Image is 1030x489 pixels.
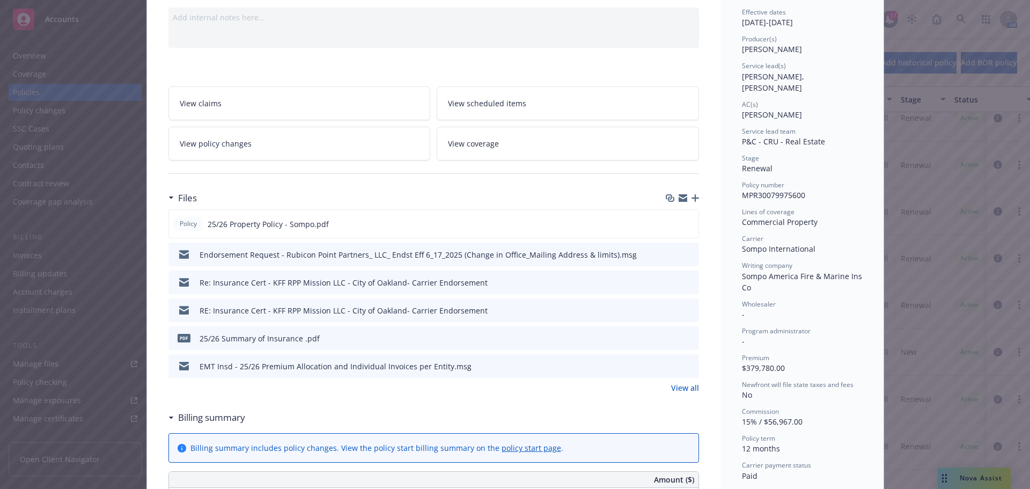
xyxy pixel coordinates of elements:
span: Amount ($) [654,474,694,485]
span: Policy number [742,180,784,189]
span: P&C - CRU - Real Estate [742,136,825,147]
div: Commercial Property [742,216,862,228]
div: EMT Insd - 25/26 Premium Allocation and Individual Invoices per Entity.msg [200,361,472,372]
span: 25/26 Property Policy - Sompo.pdf [208,218,329,230]
div: Billing summary includes policy changes. View the policy start billing summary on the . [190,442,563,454]
span: Newfront will file state taxes and fees [742,380,854,389]
button: preview file [685,361,695,372]
span: View coverage [448,138,499,149]
button: preview file [685,333,695,344]
span: Stage [742,154,759,163]
span: 12 months [742,443,780,454]
button: preview file [685,218,694,230]
div: Billing summary [168,411,245,425]
button: download file [668,305,676,316]
span: Producer(s) [742,34,777,43]
span: No [742,390,752,400]
span: Carrier [742,234,763,243]
button: download file [668,333,676,344]
button: download file [668,249,676,260]
div: Re: Insurance Cert - KFF RPP Mission LLC - City of Oakland- Carrier Endorsement [200,277,488,288]
span: Premium [742,353,769,362]
div: Endorsement Request - Rubicon Point Partners_ LLC_ Endst Eff 6_17_2025 (Change in Office_Mailing ... [200,249,637,260]
button: preview file [685,305,695,316]
div: Add internal notes here... [173,12,695,23]
span: Policy term [742,434,775,443]
span: Writing company [742,261,792,270]
span: AC(s) [742,100,758,109]
span: View claims [180,98,222,109]
div: 25/26 Summary of Insurance .pdf [200,333,320,344]
span: [PERSON_NAME] [742,44,802,54]
div: Files [168,191,197,205]
button: download file [667,218,676,230]
span: Effective dates [742,8,786,17]
span: Sompo America Fire & Marine Ins Co [742,271,864,293]
div: [DATE] - [DATE] [742,8,862,28]
h3: Billing summary [178,411,245,425]
button: download file [668,277,676,288]
span: 15% / $56,967.00 [742,417,803,427]
span: Commission [742,407,779,416]
span: View scheduled items [448,98,526,109]
span: MPR30079975600 [742,190,805,200]
a: policy start page [502,443,561,453]
button: preview file [685,249,695,260]
span: Wholesaler [742,300,776,309]
a: View policy changes [168,127,431,160]
span: $379,780.00 [742,363,785,373]
span: Paid [742,471,757,481]
span: pdf [178,334,190,342]
a: View coverage [437,127,699,160]
span: - [742,309,745,319]
span: Program administrator [742,326,811,335]
h3: Files [178,191,197,205]
span: Lines of coverage [742,207,794,216]
a: View all [671,382,699,393]
span: Service lead team [742,127,796,136]
span: Service lead(s) [742,61,786,70]
span: View policy changes [180,138,252,149]
span: Sompo International [742,244,815,254]
span: [PERSON_NAME] [742,110,802,120]
span: Policy [178,219,199,229]
button: download file [668,361,676,372]
span: [PERSON_NAME], [PERSON_NAME] [742,71,806,93]
span: Renewal [742,163,772,173]
div: RE: Insurance Cert - KFF RPP Mission LLC - City of Oakland- Carrier Endorsement [200,305,488,316]
a: View scheduled items [437,86,699,120]
button: preview file [685,277,695,288]
span: - [742,336,745,346]
span: Carrier payment status [742,461,811,470]
a: View claims [168,86,431,120]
